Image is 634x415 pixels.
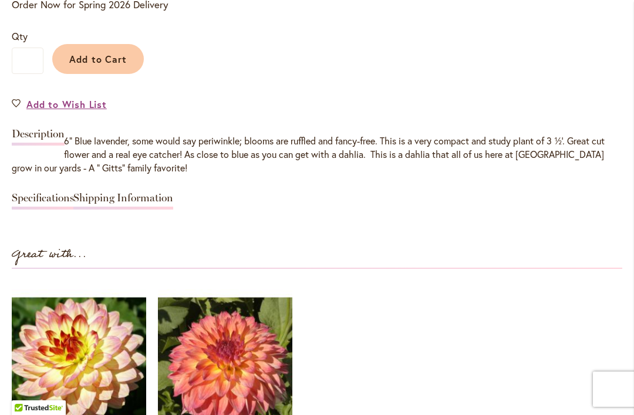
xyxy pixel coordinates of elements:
a: Add to Wish List [12,97,107,111]
button: Add to Cart [52,44,144,74]
div: 6” Blue lavender, some would say periwinkle; blooms are ruffled and fancy-free. This is a very co... [12,134,622,175]
strong: Great with... [12,245,87,264]
a: Specifications [12,193,74,210]
span: Add to Cart [69,53,127,65]
iframe: Launch Accessibility Center [9,373,42,406]
a: Shipping Information [73,193,173,210]
span: Qty [12,30,28,42]
span: Add to Wish List [26,97,107,111]
a: Description [12,129,65,146]
div: Detailed Product Info [12,123,622,215]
